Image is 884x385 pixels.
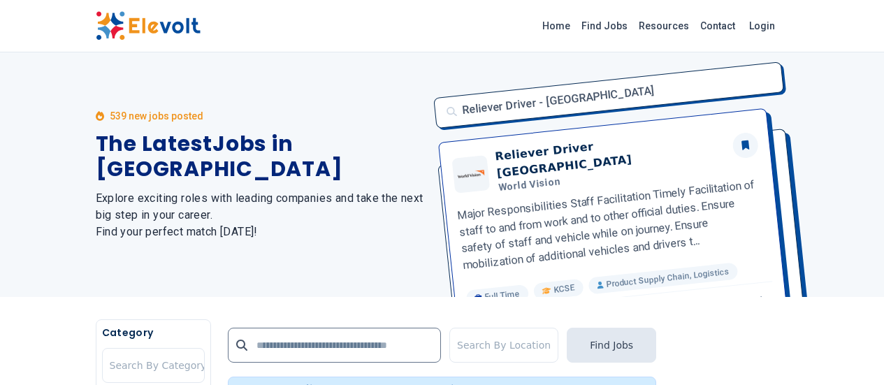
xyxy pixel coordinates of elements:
h5: Category [102,326,205,340]
a: Home [537,15,576,37]
a: Resources [633,15,695,37]
a: Login [741,12,783,40]
img: Elevolt [96,11,201,41]
p: 539 new jobs posted [110,109,203,123]
a: Contact [695,15,741,37]
h2: Explore exciting roles with leading companies and take the next big step in your career. Find you... [96,190,426,240]
button: Find Jobs [567,328,656,363]
h1: The Latest Jobs in [GEOGRAPHIC_DATA] [96,131,426,182]
a: Find Jobs [576,15,633,37]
